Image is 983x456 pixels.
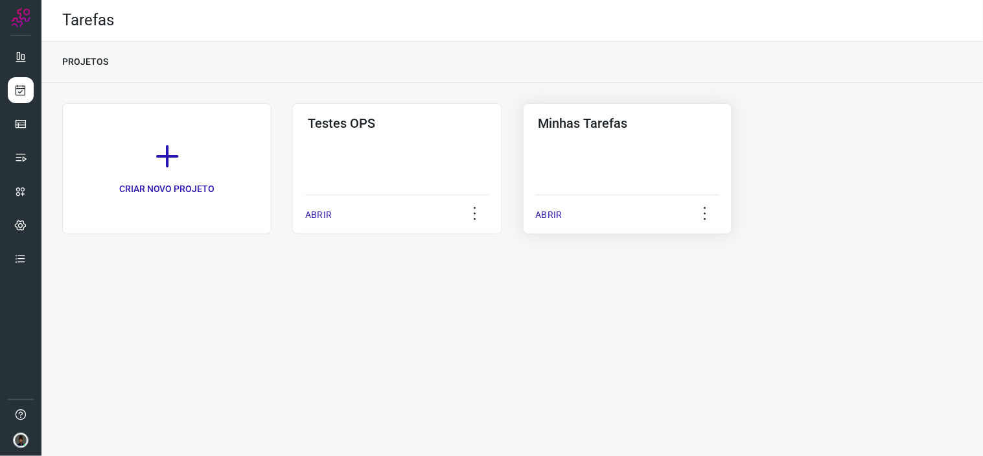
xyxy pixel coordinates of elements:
img: d44150f10045ac5288e451a80f22ca79.png [13,433,29,448]
p: ABRIR [305,208,332,222]
p: ABRIR [536,208,562,222]
img: Logo [11,8,30,27]
p: PROJETOS [62,55,108,69]
h3: Testes OPS [308,115,486,131]
h2: Tarefas [62,11,114,30]
h3: Minhas Tarefas [538,115,717,131]
p: CRIAR NOVO PROJETO [119,182,215,196]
